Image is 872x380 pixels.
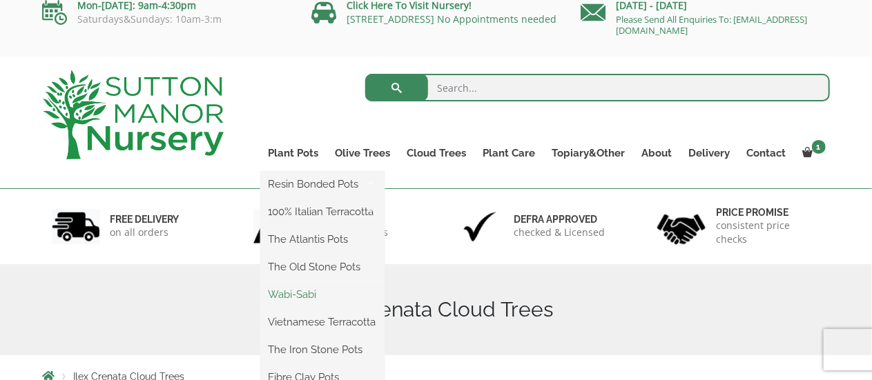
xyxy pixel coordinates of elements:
h6: Price promise [716,206,821,219]
a: 1 [795,143,830,163]
a: [STREET_ADDRESS] No Appointments needed [347,12,557,26]
img: 4.jpg [657,206,706,248]
img: logo [43,70,224,159]
a: Olive Trees [327,143,399,163]
a: Plant Pots [260,143,327,163]
a: The Iron Stone Pots [260,339,385,360]
h6: FREE DELIVERY [110,213,180,226]
h6: Defra approved [514,213,605,226]
span: 1 [812,140,826,154]
img: 3.jpg [456,209,504,244]
img: 1.jpg [52,209,100,244]
p: Saturdays&Sundays: 10am-3:m [43,14,291,25]
a: About [634,143,681,163]
a: Resin Bonded Pots [260,174,385,194]
a: Contact [739,143,795,163]
a: Wabi-Sabi [260,284,385,305]
img: 2.jpg [253,209,302,244]
h1: Ilex Crenata Cloud Trees [43,297,830,322]
p: checked & Licensed [514,226,605,239]
p: consistent price checks [716,219,821,246]
input: Search... [365,74,830,101]
a: Delivery [681,143,739,163]
a: Cloud Trees [399,143,475,163]
p: on all orders [110,226,180,239]
a: Topiary&Other [544,143,634,163]
a: Vietnamese Terracotta [260,312,385,332]
a: Please Send All Enquiries To: [EMAIL_ADDRESS][DOMAIN_NAME] [617,13,808,37]
a: The Atlantis Pots [260,229,385,250]
a: The Old Stone Pots [260,257,385,277]
a: 100% Italian Terracotta [260,201,385,222]
a: Plant Care [475,143,544,163]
